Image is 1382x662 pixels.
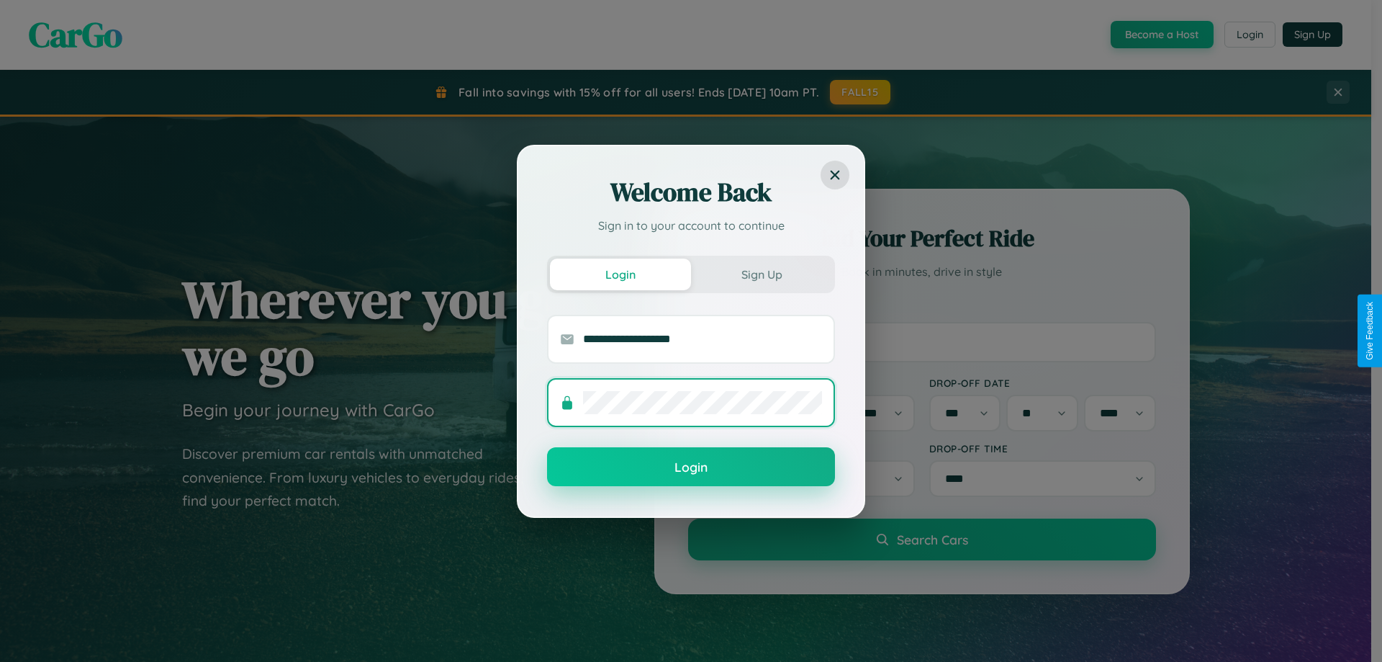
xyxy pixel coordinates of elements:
h2: Welcome Back [547,175,835,210]
button: Login [547,447,835,486]
button: Login [550,259,691,290]
button: Sign Up [691,259,832,290]
p: Sign in to your account to continue [547,217,835,234]
div: Give Feedback [1365,302,1375,360]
